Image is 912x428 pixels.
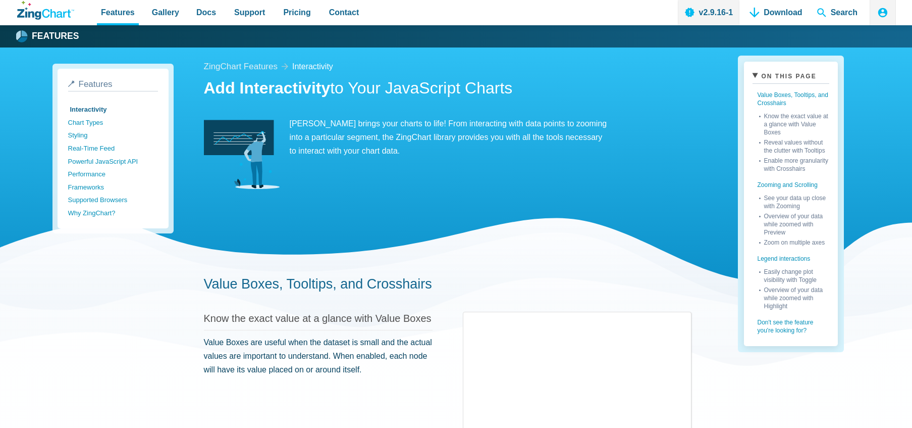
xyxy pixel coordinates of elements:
a: Frameworks [68,181,158,194]
a: Performance [68,168,158,181]
strong: Features [32,32,79,41]
a: Don't see the feature you're looking for? [753,310,829,338]
a: Powerful JavaScript API [68,155,158,168]
a: Overview of your data while zoomed with Preview [759,210,829,236]
span: Docs [196,6,216,19]
a: Value Boxes, Tooltips, and Crosshairs [204,276,432,292]
h1: to Your JavaScript Charts [204,78,691,101]
span: Features [79,79,113,89]
span: Contact [329,6,359,19]
span: Pricing [283,6,310,19]
summary: On This Page [753,70,829,84]
p: Value Boxes are useful when the dataset is small and the actual values are important to understan... [204,336,433,377]
a: Legend interactions [753,247,829,266]
strong: Add Interactivity [204,79,331,97]
a: Value Boxes, Tooltips, and Crosshairs [753,88,829,110]
span: Gallery [152,6,179,19]
a: ZingChart Features [204,60,278,74]
a: See your data up close with Zooming [759,192,829,210]
span: Features [101,6,135,19]
a: interactivity [292,60,333,73]
a: Features [17,29,79,44]
a: ZingChart Logo. Click to return to the homepage [17,1,74,20]
a: Supported Browsers [68,194,158,207]
a: Zoom on multiple axes [759,236,829,247]
a: Styling [68,129,158,142]
a: Know the exact value at a glance with Value Boxes [759,110,829,136]
a: Enable more granularity with Crosshairs [759,155,829,173]
a: Know the exact value at a glance with Value Boxes [204,313,432,324]
a: Chart Types [68,116,158,129]
img: Interactivity Image [204,117,280,193]
a: Features [68,79,158,91]
a: Interactivity [68,103,158,116]
p: [PERSON_NAME] brings your charts to life! From interacting with data points to zooming into a par... [204,117,608,158]
a: Zooming and Scrolling [753,173,829,192]
a: Reveal values without the clutter with Tooltips [759,136,829,155]
a: Why ZingChart? [68,207,158,220]
a: Overview of your data while zoomed with Highlight [759,284,829,310]
span: Support [234,6,265,19]
a: Real-Time Feed [68,142,158,155]
a: Easily change plot visibility with Toggle [759,266,829,284]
